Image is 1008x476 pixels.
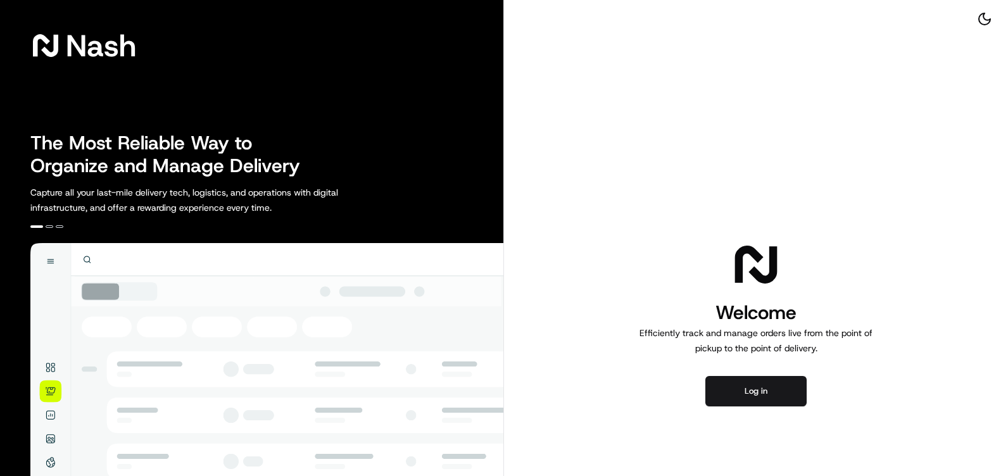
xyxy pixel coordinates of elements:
[30,185,395,215] p: Capture all your last-mile delivery tech, logistics, and operations with digital infrastructure, ...
[634,300,878,325] h1: Welcome
[66,33,136,58] span: Nash
[705,376,807,406] button: Log in
[30,132,314,177] h2: The Most Reliable Way to Organize and Manage Delivery
[634,325,878,356] p: Efficiently track and manage orders live from the point of pickup to the point of delivery.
